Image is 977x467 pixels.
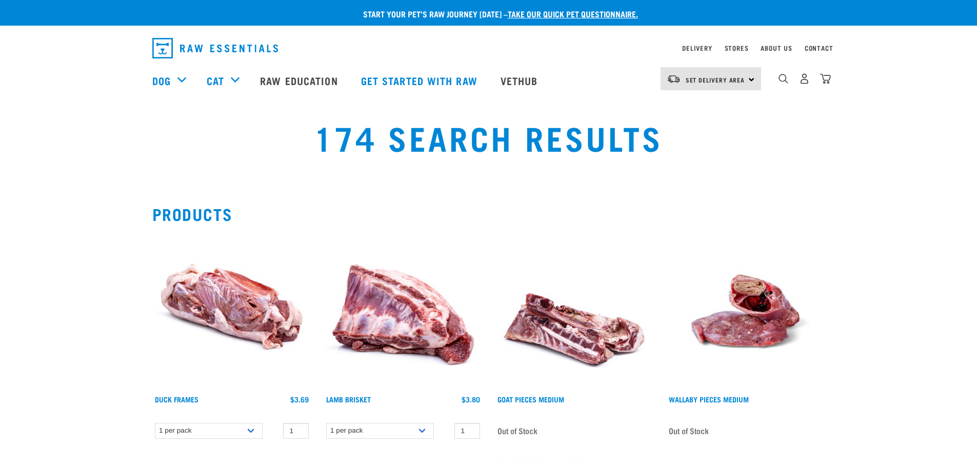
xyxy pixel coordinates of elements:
img: Whole Duck Frame [152,231,311,390]
img: 1240 Lamb Brisket Pieces 01 [324,231,483,390]
a: Get started with Raw [351,60,490,101]
input: 1 [283,423,309,439]
a: Raw Education [250,60,350,101]
img: home-icon-1@2x.png [779,74,788,84]
a: Duck Frames [155,397,198,401]
a: Wallaby Pieces Medium [669,397,749,401]
a: Delivery [682,46,712,50]
img: Raw Essentials Logo [152,38,278,58]
img: home-icon@2x.png [820,73,831,84]
img: van-moving.png [667,74,681,84]
a: About Us [761,46,792,50]
input: 1 [454,423,480,439]
img: 1197 Goat Pieces Medium 01 [495,231,654,390]
span: Out of Stock [669,423,709,438]
a: Contact [805,46,833,50]
span: Set Delivery Area [686,78,745,82]
a: Vethub [490,60,551,101]
span: Out of Stock [497,423,537,438]
a: Cat [207,73,224,88]
div: $3.80 [462,395,480,403]
a: Stores [725,46,749,50]
h2: Products [152,205,825,223]
nav: dropdown navigation [144,34,833,63]
a: Lamb Brisket [326,397,371,401]
h1: 174 Search Results [181,118,795,155]
a: Dog [152,73,171,88]
a: Goat Pieces Medium [497,397,564,401]
a: take our quick pet questionnaire. [508,11,638,16]
img: Raw Essentials Wallaby Pieces Raw Meaty Bones For Dogs [666,231,825,390]
img: user.png [799,73,810,84]
div: $3.69 [290,395,309,403]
